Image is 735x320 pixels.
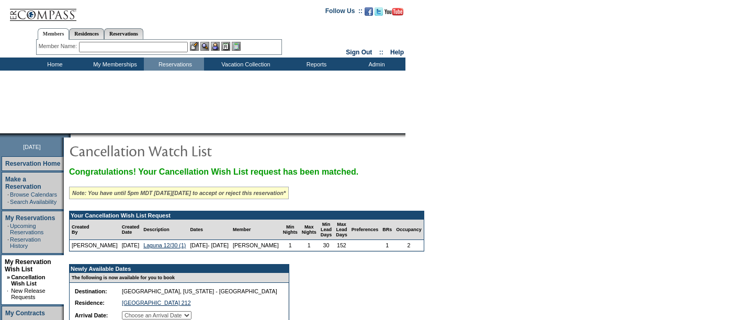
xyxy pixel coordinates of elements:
td: 1 [380,240,394,251]
td: Your Cancellation Wish List Request [70,211,424,220]
td: Created Date [120,220,142,240]
a: Reservation History [10,236,41,249]
td: [DATE]- [DATE] [188,240,231,251]
td: Preferences [349,220,381,240]
td: Created By [70,220,120,240]
td: 2 [394,240,424,251]
a: Help [390,49,404,56]
td: My Memberships [84,58,144,71]
a: My Reservations [5,214,55,222]
td: [GEOGRAPHIC_DATA], [US_STATE] - [GEOGRAPHIC_DATA] [120,286,279,296]
td: 30 [319,240,334,251]
td: · [7,236,9,249]
a: My Contracts [5,310,45,317]
td: Max Lead Days [334,220,349,240]
td: 152 [334,240,349,251]
a: Residences [69,28,104,39]
td: Min Nights [281,220,300,240]
a: Members [38,28,70,40]
img: View [200,42,209,51]
b: Residence: [75,300,105,306]
a: Become our fan on Facebook [365,10,373,17]
td: The following is now available for you to book [70,273,282,283]
img: Follow us on Twitter [375,7,383,16]
td: · [7,199,9,205]
div: Member Name: [39,42,79,51]
img: Reservations [221,42,230,51]
a: Laguna 12/30 (1) [143,242,186,248]
td: [DATE] [120,240,142,251]
td: · [7,191,9,198]
img: pgTtlCancellationNotification.gif [69,140,278,161]
img: Become our fan on Facebook [365,7,373,16]
span: Congratulations! Your Cancellation Wish List request has been matched. [69,167,358,176]
a: Subscribe to our YouTube Channel [385,10,403,17]
img: b_calculator.gif [232,42,241,51]
td: · [7,288,10,300]
a: [GEOGRAPHIC_DATA] 212 [122,300,191,306]
a: Search Availability [10,199,56,205]
td: · [7,223,9,235]
b: Destination: [75,288,107,294]
img: Impersonate [211,42,220,51]
td: Description [141,220,188,240]
td: Reservations [144,58,204,71]
span: :: [379,49,383,56]
a: Follow us on Twitter [375,10,383,17]
a: Reservations [104,28,143,39]
td: Max Nights [300,220,319,240]
img: b_edit.gif [190,42,199,51]
td: 1 [281,240,300,251]
td: [PERSON_NAME] [231,240,281,251]
td: BRs [380,220,394,240]
img: Subscribe to our YouTube Channel [385,8,403,16]
td: Member [231,220,281,240]
td: Newly Available Dates [70,265,282,273]
td: 1 [300,240,319,251]
a: Sign Out [346,49,372,56]
a: New Release Requests [11,288,45,300]
a: Cancellation Wish List [11,274,45,287]
td: Min Lead Days [319,220,334,240]
td: Dates [188,220,231,240]
a: Browse Calendars [10,191,57,198]
i: Note: You have until 5pm MDT [DATE][DATE] to accept or reject this reservation* [72,190,286,196]
td: [PERSON_NAME] [70,240,120,251]
td: Home [24,58,84,71]
td: Occupancy [394,220,424,240]
a: Make a Reservation [5,176,41,190]
td: Reports [285,58,345,71]
img: promoShadowLeftCorner.gif [67,133,71,138]
td: Vacation Collection [204,58,285,71]
b: Arrival Date: [75,312,108,318]
td: Admin [345,58,405,71]
img: blank.gif [71,133,72,138]
a: Upcoming Reservations [10,223,43,235]
span: [DATE] [23,144,41,150]
b: » [7,274,10,280]
a: My Reservation Wish List [5,258,51,273]
a: Reservation Home [5,160,60,167]
td: Follow Us :: [325,6,363,19]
